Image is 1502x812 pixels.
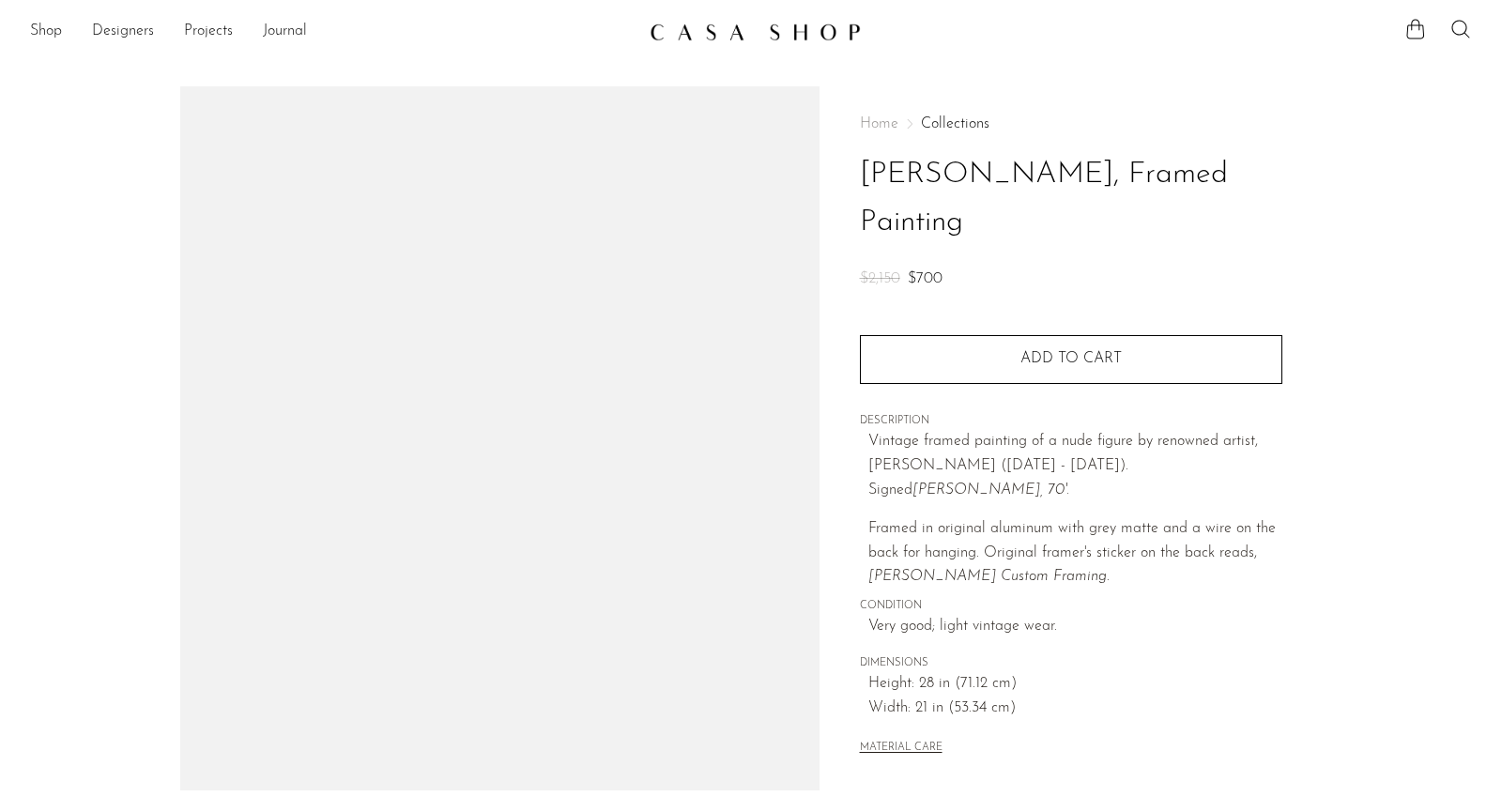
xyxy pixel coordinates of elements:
[184,20,233,44] a: Projects
[860,116,1282,131] nav: Breadcrumbs
[908,271,943,286] span: $700
[860,271,900,286] span: $2,150
[92,20,154,44] a: Designers
[860,151,1282,247] h1: [PERSON_NAME], Framed Painting
[30,16,635,48] nav: Desktop navigation
[860,598,1282,615] span: CONDITION
[860,742,943,756] button: MATERIAL CARE
[868,521,1276,584] span: Framed in original aluminum with grey matte and a wire on the back for hanging. Original framer's...
[860,335,1282,384] button: Add to cart
[30,20,62,44] a: Shop
[912,483,1069,498] em: [PERSON_NAME], 70'.
[860,655,1282,672] span: DIMENSIONS
[860,116,898,131] span: Home
[30,16,635,48] ul: NEW HEADER MENU
[868,672,1282,697] span: Height: 28 in (71.12 cm)
[860,413,1282,430] span: DESCRIPTION
[263,20,307,44] a: Journal
[868,615,1282,639] span: Very good; light vintage wear.
[921,116,989,131] a: Collections
[1020,351,1122,366] span: Add to cart
[868,697,1282,721] span: Width: 21 in (53.34 cm)
[868,434,1258,497] span: Vintage framed painting of a nude figure by renowned artist, [PERSON_NAME] ([DATE] - [DATE]). Signed
[868,569,1107,584] em: [PERSON_NAME] Custom Framing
